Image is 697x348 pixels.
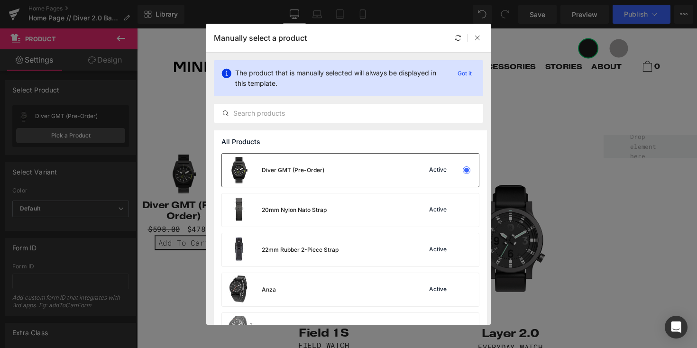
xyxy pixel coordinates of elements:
img: product-img [222,233,256,266]
span: Add To Cart [22,214,74,224]
button: Add To Cart [18,212,78,227]
p: Manually select a product [214,33,307,43]
input: Search products [214,108,483,119]
div: Anza [262,285,276,294]
img: product-img [222,154,256,187]
span: $478.00 [51,200,84,212]
img: product-img [222,193,256,227]
div: Open Intercom Messenger [665,316,688,339]
span: $598.00 [11,201,44,211]
img: Diver GMT (Pre-Order) [22,123,73,175]
div: Diver GMT (Pre-Order) [262,166,324,174]
img: product-img [222,273,256,306]
div: 22mm Rubber 2-Piece Strap [262,246,339,254]
div: Active [427,166,449,174]
p: FIELD WATCH [101,319,282,331]
div: 20mm Nylon Nato Strap [262,206,327,214]
img: Field 1S [101,123,282,305]
a: Diver GMT (Pre-Order) [5,175,91,198]
p: Got it [454,68,476,79]
div: All Products [214,130,487,153]
div: Active [427,286,449,293]
p: The product that is manually selected will always be displayed in this template. [235,68,446,89]
div: Active [427,246,449,254]
div: Active [427,206,449,214]
a: Layer 2.0 [353,306,412,320]
p: Field 1S [101,305,282,319]
img: product-img [222,313,256,346]
img: Layer 2.0 [292,123,473,305]
p: EVERYDAY WATCH [292,321,473,333]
